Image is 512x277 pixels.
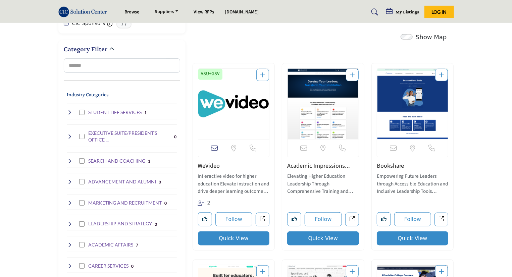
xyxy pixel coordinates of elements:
p: Empowering Future Leaders through Accessible Education and Inclusive Leadership Tools Operating w... [377,173,449,196]
div: 0 Results For ADVANCEMENT AND ALUMNI [159,179,161,185]
label: Show Map [416,33,447,42]
div: 1 Results For SEARCH AND COACHING [148,158,150,164]
a: Add To List [260,71,265,79]
a: Academic Impressions... [287,162,350,170]
div: 1 Results For STUDENT LIFE SERVICES [144,109,147,115]
a: Empowering Future Leaders through Accessible Education and Inclusive Leadership Tools Operating w... [377,171,449,196]
h4: CAREER SERVICES: Career planning tools, job placement platforms, and professional development res... [88,263,129,269]
img: Bookshare [377,69,448,139]
button: Follow [215,212,253,226]
button: Follow [394,212,431,226]
img: WeVideo [198,69,269,139]
a: Open wevideo in new tab [256,213,269,226]
img: Academic Impressions [288,69,359,139]
b: 0 [131,264,134,269]
h3: WeVideo [198,162,270,170]
a: Bookshare [377,162,404,170]
button: Quick View [287,231,359,245]
h4: LEADERSHIP AND STRATEGY: Institutional effectiveness, strategic planning, and leadership developm... [88,220,152,227]
div: 0 Results For MARKETING AND RECRUITMENT [164,200,167,206]
a: Add To List [439,71,444,79]
b: 0 [164,201,167,206]
button: Like listing [287,212,301,226]
a: Open Listing in new tab [288,69,359,139]
a: Add To List [260,268,265,276]
a: View RFPs [194,9,214,15]
h3: Academic Impressions [287,162,359,170]
input: Select MARKETING AND RECRUITMENT checkbox [79,200,85,206]
span: Log In [431,9,447,15]
img: Site Logo [58,6,111,17]
div: 0 Results For EXECUTIVE SUITE/PRESIDENT'S OFFICE SERVICES [174,133,177,140]
p: ASU+GSV [201,70,220,77]
div: 0 Results For CAREER SERVICES [131,263,134,269]
input: Select LEADERSHIP AND STRATEGY checkbox [79,221,85,227]
h2: Category Filter [64,44,108,54]
h4: ACADEMIC AFFAIRS: Academic program development, faculty resources, and curriculum enhancement sol... [88,241,133,248]
button: Log In [424,6,454,18]
b: 0 [159,180,161,184]
div: My Listings [386,8,419,16]
span: 2 [207,200,211,206]
input: Select ADVANCEMENT AND ALUMNI checkbox [79,179,85,184]
input: Select ACADEMIC AFFAIRS checkbox [79,242,85,247]
a: Add To List [350,268,355,276]
a: Browse [124,9,139,15]
b: 0 [174,134,177,139]
button: Quick View [198,231,270,245]
a: Open Listing in new tab [377,69,448,139]
h4: MARKETING AND RECRUITMENT: Brand development, digital marketing, and student recruitment campaign... [88,200,162,206]
input: Search Category [64,58,180,73]
input: Select CAREER SERVICES checkbox [79,263,85,269]
a: [DOMAIN_NAME] [225,9,259,15]
a: Add To List [439,268,444,276]
a: Int eractive video for higher education Elevate instruction and drive deeper learning outcomes wi... [198,171,270,196]
a: Open Listing in new tab [198,69,269,139]
button: Quick View [377,231,449,245]
input: Select STUDENT LIFE SERVICES checkbox [79,110,85,115]
h5: My Listings [396,9,419,15]
button: Industry Categories [67,91,109,99]
b: 0 [155,222,157,227]
a: Open academic-impressions in new tab [345,213,359,226]
input: Select EXECUTIVE SUITE/PRESIDENT'S OFFICE SERVICES checkbox [79,134,85,139]
h4: STUDENT LIFE SERVICES: Campus engagement, residential life, and student activity management solut... [88,109,142,116]
a: Add To List [350,71,355,79]
div: 7 Results For ACADEMIC AFFAIRS [136,242,138,248]
a: Open bookshare in new tab [434,213,448,226]
b: 7 [136,243,138,247]
b: 1 [148,159,150,164]
h4: SEARCH AND COACHING: Executive search services, leadership coaching, and professional development... [88,158,145,164]
a: Elevating Higher Education Leadership Through Comprehensive Training and Resources This organizat... [287,171,359,196]
h4: ADVANCEMENT AND ALUMNI: Donor management, fundraising solutions, and alumni engagement platforms ... [88,178,156,185]
div: Followers [198,198,211,207]
input: Select SEARCH AND COACHING checkbox [79,158,85,164]
b: 1 [144,110,147,115]
button: Follow [305,212,342,226]
a: Suppliers [150,7,183,17]
div: 0 Results For LEADERSHIP AND STRATEGY [155,221,157,227]
p: Int eractive video for higher education Elevate instruction and drive deeper learning outcomes wi... [198,173,270,196]
span: 77 [116,20,132,29]
h3: Bookshare [377,162,449,170]
button: Like listing [377,212,391,226]
label: CIC Sponsors [72,20,105,27]
h4: EXECUTIVE SUITE/PRESIDENT'S OFFICE SERVICES: Strategic planning, leadership support, and executiv... [88,130,172,143]
p: Elevating Higher Education Leadership Through Comprehensive Training and Resources This organizat... [287,173,359,196]
button: Like listing [198,212,212,226]
a: Search [365,7,382,17]
a: WeVideo [198,162,220,170]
